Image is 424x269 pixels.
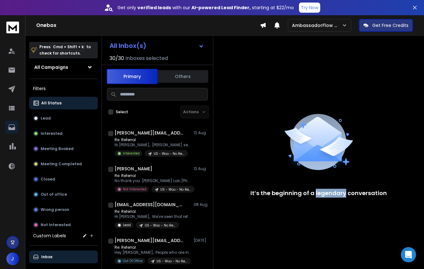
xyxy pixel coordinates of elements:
p: Lead [41,116,51,121]
strong: AI-powered Lead Finder, [191,4,251,11]
button: Meeting Booked [29,142,98,155]
h1: [EMAIL_ADDRESS][DOMAIN_NAME] [115,201,184,208]
button: Wrong person [29,203,98,216]
h1: [PERSON_NAME][EMAIL_ADDRESS][DOMAIN_NAME] [115,237,184,244]
button: Try Now [299,3,320,13]
button: All Inbox(s) [104,39,209,52]
h1: [PERSON_NAME][EMAIL_ADDRESS][DOMAIN_NAME] [115,130,184,136]
p: Not Interested [41,222,71,227]
p: Out of office [41,192,67,197]
p: Hey [PERSON_NAME], People who are into [115,250,191,255]
button: Meeting Completed [29,158,98,170]
button: Closed [29,173,98,186]
p: Re: Referral [115,137,191,142]
p: Meeting Completed [41,161,82,167]
label: Select [116,109,128,115]
h3: Inboxes selected [125,55,168,62]
p: Closed [41,177,55,182]
p: Hi [PERSON_NAME], [PERSON_NAME] sent you an [115,142,191,148]
p: [DATE] [194,238,208,243]
h1: All Inbox(s) [109,43,146,49]
p: Interested [123,151,140,156]
h1: Onebox [36,22,260,29]
span: 30 / 30 [109,55,124,62]
p: US - Woo - No Ref - CMO + Founders [160,187,191,192]
img: logo [6,22,19,33]
p: Re: Referral [115,173,191,178]
p: US - Woo - No Ref - CMO + Founders [145,223,175,228]
h1: [PERSON_NAME] [115,166,152,172]
button: Lead [29,112,98,125]
span: Cmd + Shift + k [52,43,85,50]
p: US - Woo - No Ref - CMO + Founders [156,259,187,264]
button: Out of office [29,188,98,201]
button: Interested [29,127,98,140]
p: Not Interested [123,187,146,192]
button: Primary [107,69,157,84]
p: Try Now [301,4,318,11]
button: J [6,253,19,265]
strong: verified leads [137,4,171,11]
p: US - Woo - No Ref - CMO + Founders [154,151,184,156]
p: Get only with our starting at $22/mo [117,4,294,11]
p: No thank you [PERSON_NAME] Lab [PHONE_NUMBER] Cell [115,178,191,183]
button: All Status [29,97,98,109]
p: 12 Aug [194,130,208,135]
p: It’s the beginning of a legendary conversation [250,189,387,198]
p: Press to check for shortcuts. [39,44,91,56]
p: Interested [41,131,63,136]
button: All Campaigns [29,61,98,74]
button: Others [157,69,208,83]
div: Open Intercom Messenger [401,247,416,262]
p: Hi [PERSON_NAME], We've seen that referral [115,214,191,219]
p: Wrong person [41,207,69,212]
button: Inbox [29,251,98,263]
p: Out Of Office [123,259,142,263]
p: Re: Referral [115,245,191,250]
p: AmbassadorFlow Sales [292,22,342,29]
button: Not Interested [29,219,98,231]
h3: Custom Labels [33,233,66,239]
h1: All Campaigns [34,64,68,70]
p: Get Free Credits [372,22,408,29]
p: Meeting Booked [41,146,74,151]
button: Get Free Credits [359,19,413,32]
p: Inbox [41,254,52,259]
p: Lead [123,223,131,227]
p: 12 Aug [194,166,208,171]
h3: Filters [29,84,98,93]
p: Re: Referral [115,209,191,214]
p: All Status [41,101,62,106]
p: 08 Aug [194,202,208,207]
